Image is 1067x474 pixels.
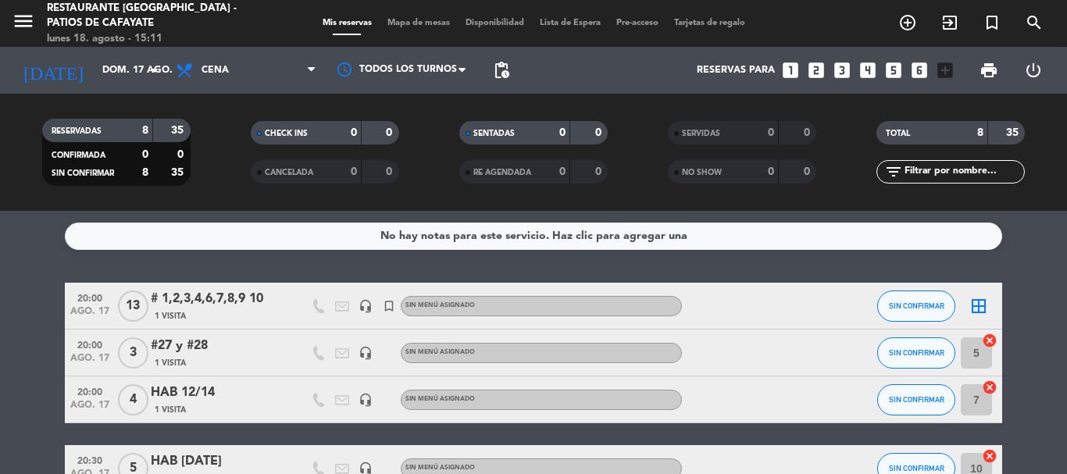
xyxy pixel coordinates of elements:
i: border_all [969,297,988,315]
span: pending_actions [492,61,511,80]
strong: 0 [595,127,605,138]
span: Reservas para [697,65,775,76]
span: 1 Visita [155,310,186,323]
span: Disponibilidad [458,19,532,27]
i: exit_to_app [940,13,959,32]
span: ago. 17 [70,353,109,371]
span: 1 Visita [155,357,186,369]
span: TOTAL [886,130,910,137]
span: Lista de Espera [532,19,608,27]
strong: 0 [804,127,813,138]
span: ago. 17 [70,306,109,324]
span: Sin menú asignado [405,465,475,471]
div: Restaurante [GEOGRAPHIC_DATA] - Patios de Cafayate [47,1,255,31]
strong: 0 [351,127,357,138]
i: [DATE] [12,53,95,87]
strong: 0 [768,166,774,177]
strong: 35 [171,125,187,136]
i: menu [12,9,35,33]
button: SIN CONFIRMAR [877,290,955,322]
span: Cena [202,65,229,76]
i: looks_4 [858,60,878,80]
span: 20:00 [70,382,109,400]
i: filter_list [884,162,903,181]
strong: 8 [142,125,148,136]
i: cancel [982,333,997,348]
span: SIN CONFIRMAR [889,348,944,357]
span: SIN CONFIRMAR [889,464,944,472]
span: Sin menú asignado [405,349,475,355]
span: 3 [118,337,148,369]
i: cancel [982,448,997,464]
span: NO SHOW [682,169,722,176]
span: 20:00 [70,335,109,353]
span: print [980,61,998,80]
span: SIN CONFIRMAR [889,395,944,404]
span: CONFIRMADA [52,151,105,159]
span: RESERVADAS [52,127,102,135]
i: cancel [982,380,997,395]
strong: 0 [142,149,148,160]
strong: 0 [559,127,566,138]
i: looks_6 [909,60,930,80]
div: HAB 12/14 [151,383,284,403]
span: CHECK INS [265,130,308,137]
span: 1 Visita [155,404,186,416]
button: menu [12,9,35,38]
strong: 0 [595,166,605,177]
span: RE AGENDADA [473,169,531,176]
strong: 8 [142,167,148,178]
span: SENTADAS [473,130,515,137]
strong: 0 [351,166,357,177]
i: arrow_drop_down [145,61,164,80]
i: search [1025,13,1044,32]
span: 4 [118,384,148,415]
strong: 0 [177,149,187,160]
span: Pre-acceso [608,19,666,27]
i: headset_mic [359,299,373,313]
div: lunes 18. agosto - 15:11 [47,31,255,47]
i: headset_mic [359,393,373,407]
span: 13 [118,290,148,322]
input: Filtrar por nombre... [903,163,1024,180]
span: Tarjetas de regalo [666,19,753,27]
div: HAB [DATE] [151,451,284,472]
span: Mapa de mesas [380,19,458,27]
strong: 0 [559,166,566,177]
span: 20:00 [70,288,109,306]
div: # 1,2,3,4,6,7,8,9 10 [151,289,284,309]
div: No hay notas para este servicio. Haz clic para agregar una [380,227,687,245]
div: LOG OUT [1011,47,1055,94]
span: CANCELADA [265,169,313,176]
i: headset_mic [359,346,373,360]
strong: 8 [977,127,983,138]
i: add_circle_outline [898,13,917,32]
div: #27 y #28 [151,336,284,356]
i: looks_5 [883,60,904,80]
i: looks_two [806,60,826,80]
strong: 0 [386,166,395,177]
span: SIN CONFIRMAR [52,169,114,177]
strong: 0 [804,166,813,177]
span: Mis reservas [315,19,380,27]
i: power_settings_new [1024,61,1043,80]
strong: 0 [386,127,395,138]
button: SIN CONFIRMAR [877,384,955,415]
i: turned_in_not [983,13,1001,32]
button: SIN CONFIRMAR [877,337,955,369]
span: SIN CONFIRMAR [889,301,944,310]
span: SERVIDAS [682,130,720,137]
span: Sin menú asignado [405,396,475,402]
span: ago. 17 [70,400,109,418]
span: Sin menú asignado [405,302,475,308]
strong: 35 [1006,127,1022,138]
strong: 0 [768,127,774,138]
i: add_box [935,60,955,80]
i: looks_one [780,60,801,80]
i: turned_in_not [382,299,396,313]
i: looks_3 [832,60,852,80]
strong: 35 [171,167,187,178]
span: 20:30 [70,451,109,469]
